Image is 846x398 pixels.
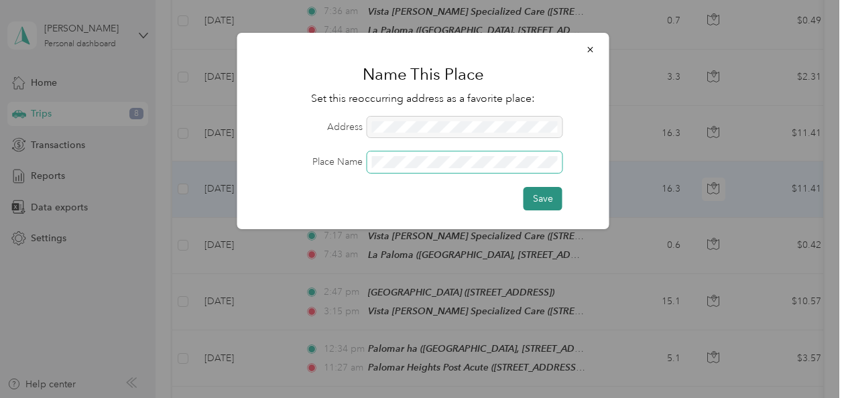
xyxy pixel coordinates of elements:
[524,187,562,210] button: Save
[256,155,363,169] label: Place Name
[256,90,591,107] p: Set this reoccurring address as a favorite place:
[771,323,846,398] iframe: Everlance-gr Chat Button Frame
[256,120,363,134] label: Address
[256,58,591,90] h1: Name This Place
